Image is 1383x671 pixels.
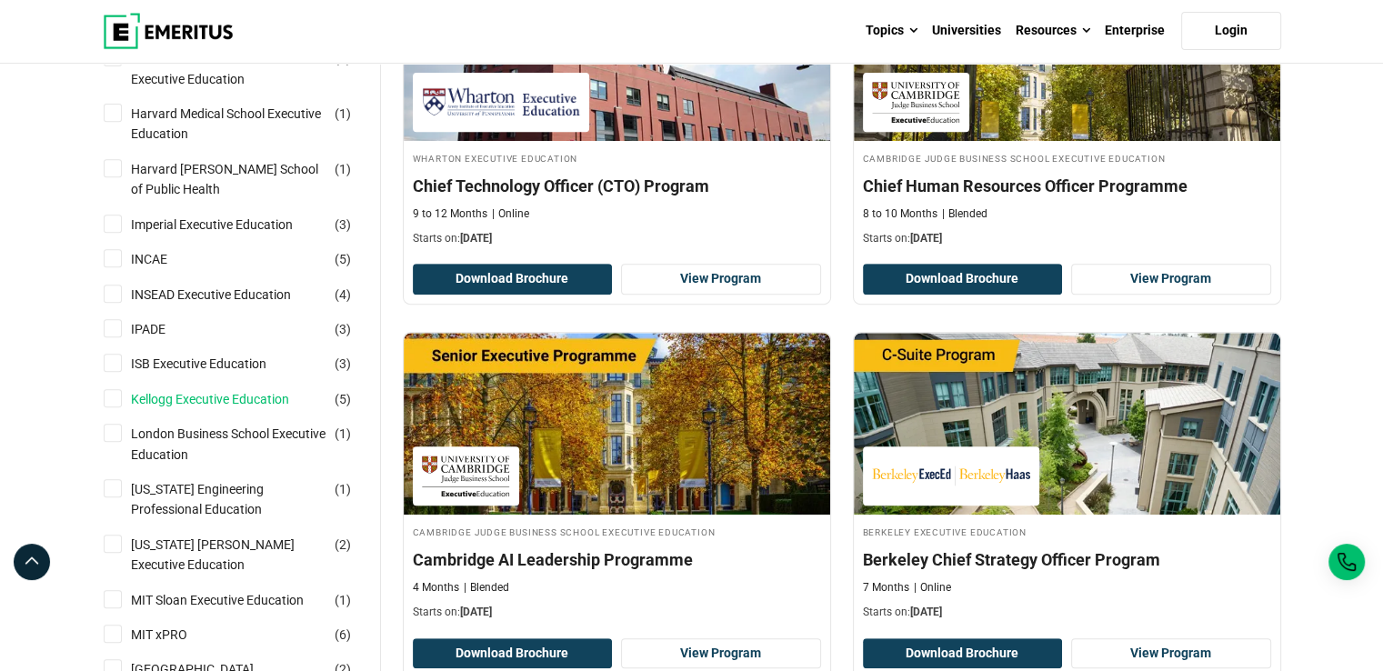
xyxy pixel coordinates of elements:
a: INCAE [131,249,204,269]
p: 9 to 12 Months [413,206,487,222]
p: Starts on: [863,231,1271,246]
a: [US_STATE] [PERSON_NAME] Executive Education [131,535,363,576]
span: [DATE] [910,232,942,245]
p: Blended [942,206,987,222]
h4: Cambridge Judge Business School Executive Education [413,524,821,539]
img: Wharton Executive Education [422,82,580,123]
a: AI and Machine Learning Course by Cambridge Judge Business School Executive Education - September... [404,333,830,629]
a: Imperial Executive Education [131,215,329,235]
p: Blended [464,580,509,596]
a: [US_STATE] Engineering Professional Education [131,479,363,520]
span: ( ) [335,249,351,269]
span: ( ) [335,535,351,555]
span: ( ) [335,424,351,444]
a: Harvard Business School Executive Education [131,48,363,89]
a: View Program [621,264,821,295]
span: 1 [339,593,346,607]
a: View Program [621,638,821,669]
span: ( ) [335,104,351,124]
a: View Program [1071,638,1271,669]
h4: Cambridge Judge Business School Executive Education [863,150,1271,165]
a: MIT Sloan Executive Education [131,590,340,610]
a: Harvard Medical School Executive Education [131,104,363,145]
span: ( ) [335,625,351,645]
span: ( ) [335,389,351,409]
p: Starts on: [863,605,1271,620]
h4: Cambridge AI Leadership Programme [413,548,821,571]
span: ( ) [335,215,351,235]
span: 3 [339,322,346,336]
p: Starts on: [413,605,821,620]
span: ( ) [335,159,351,179]
a: ISB Executive Education [131,354,303,374]
a: Harvard [PERSON_NAME] School of Public Health [131,159,363,200]
button: Download Brochure [863,264,1063,295]
img: Cambridge Judge Business School Executive Education [872,82,960,123]
a: London Business School Executive Education [131,424,363,465]
p: 7 Months [863,580,909,596]
span: 3 [339,356,346,371]
span: ( ) [335,590,351,610]
span: 5 [339,392,346,406]
p: Online [914,580,951,596]
h4: Berkeley Executive Education [863,524,1271,539]
span: [DATE] [910,606,942,618]
img: Cambridge AI Leadership Programme | Online AI and Machine Learning Course [404,333,830,515]
h4: Wharton Executive Education [413,150,821,165]
a: View Program [1071,264,1271,295]
span: 1 [339,162,346,176]
span: ( ) [335,479,351,499]
h4: Chief Human Resources Officer Programme [863,175,1271,197]
span: [DATE] [460,232,492,245]
span: 1 [339,426,346,441]
span: 3 [339,217,346,232]
p: Starts on: [413,231,821,246]
a: MIT xPRO [131,625,224,645]
a: Login [1181,12,1281,50]
h4: Chief Technology Officer (CTO) Program [413,175,821,197]
button: Download Brochure [413,264,613,295]
p: Online [492,206,529,222]
span: [DATE] [460,606,492,618]
p: 4 Months [413,580,459,596]
span: 5 [339,252,346,266]
span: ( ) [335,285,351,305]
a: Leadership Course by Berkeley Executive Education - September 22, 2025 Berkeley Executive Educati... [854,333,1280,629]
a: INSEAD Executive Education [131,285,327,305]
span: 2 [339,537,346,552]
img: Berkeley Chief Strategy Officer Program | Online Leadership Course [854,333,1280,515]
img: Berkeley Executive Education [872,456,1030,496]
img: Cambridge Judge Business School Executive Education [422,456,510,496]
span: 6 [339,627,346,642]
span: ( ) [335,354,351,374]
a: Kellogg Executive Education [131,389,326,409]
p: 8 to 10 Months [863,206,937,222]
span: ( ) [335,319,351,339]
span: 1 [339,482,346,496]
a: IPADE [131,319,202,339]
span: 1 [339,106,346,121]
button: Download Brochure [413,638,613,669]
button: Download Brochure [863,638,1063,669]
span: 4 [339,287,346,302]
h4: Berkeley Chief Strategy Officer Program [863,548,1271,571]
